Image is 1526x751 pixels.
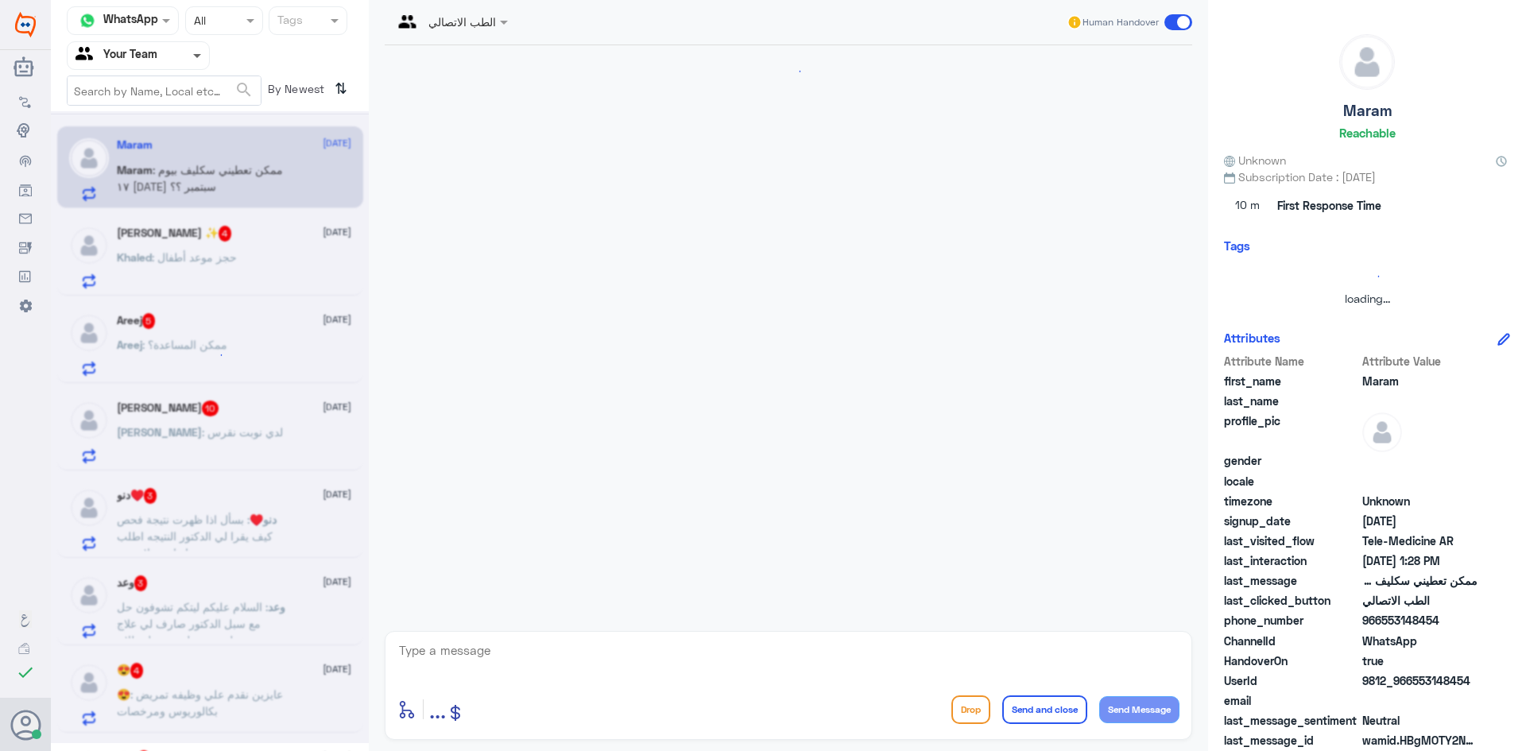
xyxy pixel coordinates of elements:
span: last_visited_flow [1224,532,1359,549]
div: loading... [1228,262,1506,290]
h6: Tags [1224,238,1250,253]
span: Attribute Name [1224,353,1359,370]
button: Avatar [10,710,41,740]
span: ... [429,695,446,723]
input: Search by Name, Local etc… [68,76,261,105]
button: Drop [951,695,990,724]
span: 2 [1362,633,1478,649]
span: true [1362,652,1478,669]
img: yourTeam.svg [76,44,99,68]
span: first_name [1224,373,1359,389]
span: UserId [1224,672,1359,689]
span: signup_date [1224,513,1359,529]
span: timezone [1224,493,1359,509]
img: defaultAdmin.png [1362,412,1402,452]
span: wamid.HBgMOTY2NTUzMTQ4NDU0FQIAEhgUM0FFMDMwQjlGMUVERjY2RkM0OUMA [1362,732,1478,749]
i: check [16,663,35,682]
span: locale [1224,473,1359,490]
img: Widebot Logo [15,12,36,37]
button: search [234,77,254,103]
h5: Maram [1343,102,1392,120]
h6: Reachable [1339,126,1396,140]
img: whatsapp.png [76,9,99,33]
span: null [1362,473,1478,490]
span: HandoverOn [1224,652,1359,669]
span: ChannelId [1224,633,1359,649]
span: 966553148454 [1362,612,1478,629]
span: Subscription Date : [DATE] [1224,168,1510,185]
i: ⇅ [335,75,347,102]
span: Attribute Value [1362,353,1478,370]
span: last_name [1224,393,1359,409]
span: last_message_sentiment [1224,712,1359,729]
div: loading... [196,341,224,369]
span: 9812_966553148454 [1362,672,1478,689]
span: 0 [1362,712,1478,729]
span: Tele-Medicine AR [1362,532,1478,549]
span: last_message_id [1224,732,1359,749]
span: 2025-10-04T10:28:08.342Z [1362,552,1478,569]
span: Human Handover [1083,15,1159,29]
div: loading... [389,57,1188,85]
span: 2025-10-04T10:27:28.453Z [1362,513,1478,529]
span: الطب الاتصالي [1362,592,1478,609]
button: Send and close [1002,695,1087,724]
span: null [1362,452,1478,469]
span: Unknown [1362,493,1478,509]
button: ... [429,691,446,727]
span: null [1362,692,1478,709]
span: phone_number [1224,612,1359,629]
span: last_message [1224,572,1359,589]
button: Send Message [1099,696,1179,723]
span: search [234,80,254,99]
span: First Response Time [1277,197,1381,214]
span: Unknown [1224,152,1286,168]
span: last_clicked_button [1224,592,1359,609]
span: last_interaction [1224,552,1359,569]
span: Maram [1362,373,1478,389]
span: 10 m [1224,192,1272,220]
span: email [1224,692,1359,709]
span: profile_pic [1224,412,1359,449]
div: Tags [275,11,303,32]
span: gender [1224,452,1359,469]
span: By Newest [261,75,328,107]
h6: Attributes [1224,331,1280,345]
span: loading... [1345,292,1390,305]
span: ممكن تعطيني سكليف بيوم ١٧ من شهر سبتمبر ؟؟ [1362,572,1478,589]
img: defaultAdmin.png [1340,35,1394,89]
